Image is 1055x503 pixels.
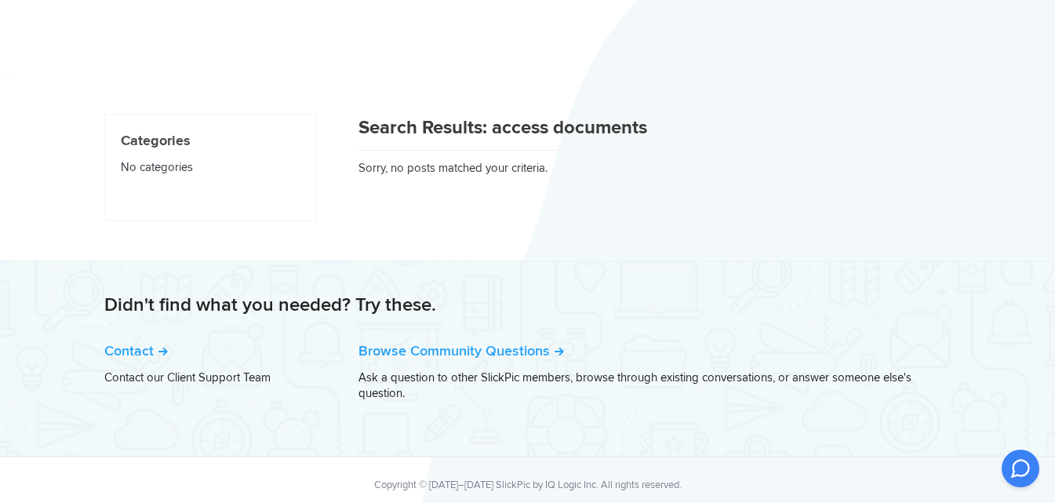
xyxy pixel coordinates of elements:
[358,114,951,176] div: Sorry, no posts matched your criteria.
[358,342,564,359] a: Browse Community Questions
[121,130,300,151] h4: Categories
[891,416,951,425] a: [PERSON_NAME]
[104,370,271,385] a: Contact our Client Support Team
[104,342,168,359] a: Contact
[358,370,951,401] p: Ask a question to other SlickPic members, browse through existing conversations, or answer someon...
[121,151,300,181] li: No categories
[358,114,951,151] h1: Search Results: access documents
[104,477,951,493] div: Copyright © [DATE]–[DATE] SlickPic by IQ Logic Inc. All rights reserved.
[104,293,951,318] h2: Didn't find what you needed? Try these.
